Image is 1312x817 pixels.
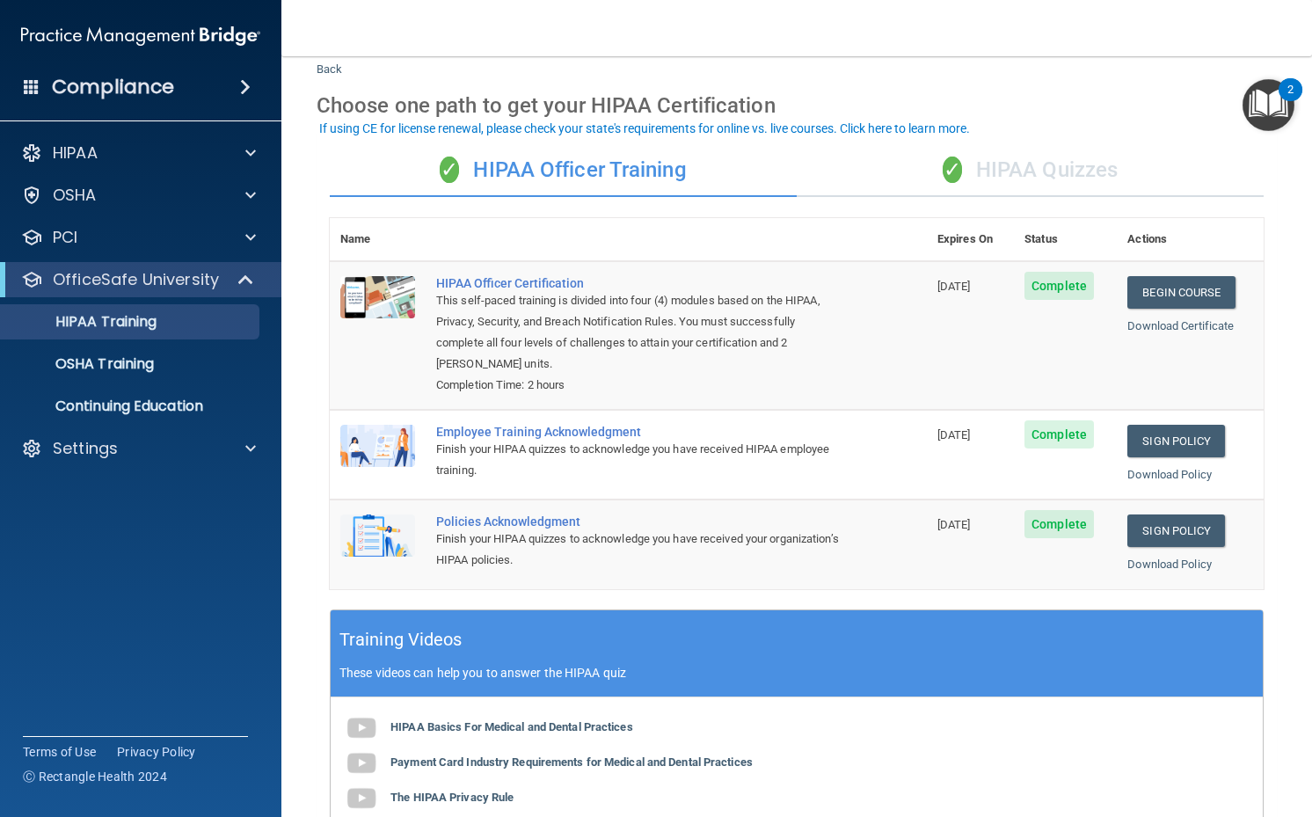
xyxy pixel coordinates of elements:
div: Choose one path to get your HIPAA Certification [317,80,1277,131]
button: If using CE for license renewal, please check your state's requirements for online vs. live cours... [317,120,973,137]
a: Download Certificate [1127,319,1234,332]
a: HIPAA [21,142,256,164]
h5: Training Videos [339,624,463,655]
span: Complete [1024,272,1094,300]
h4: Compliance [52,75,174,99]
p: PCI [53,227,77,248]
a: Sign Policy [1127,514,1225,547]
th: Actions [1117,218,1264,261]
a: Download Policy [1127,558,1212,571]
p: Settings [53,438,118,459]
a: Privacy Policy [117,743,196,761]
a: Download Policy [1127,468,1212,481]
span: ✓ [440,157,459,183]
img: PMB logo [21,18,260,54]
div: If using CE for license renewal, please check your state's requirements for online vs. live cours... [319,122,970,135]
a: Back [317,41,342,76]
th: Status [1014,218,1117,261]
a: Begin Course [1127,276,1235,309]
span: Ⓒ Rectangle Health 2024 [23,768,167,785]
a: HIPAA Officer Certification [436,276,839,290]
button: Open Resource Center, 2 new notifications [1243,79,1294,131]
p: OfficeSafe University [53,269,219,290]
div: Finish your HIPAA quizzes to acknowledge you have received HIPAA employee training. [436,439,839,481]
div: Finish your HIPAA quizzes to acknowledge you have received your organization’s HIPAA policies. [436,529,839,571]
span: [DATE] [937,280,971,293]
p: HIPAA [53,142,98,164]
span: Complete [1024,510,1094,538]
div: 2 [1287,90,1294,113]
th: Expires On [927,218,1014,261]
p: HIPAA Training [11,313,157,331]
div: Completion Time: 2 hours [436,375,839,396]
div: Employee Training Acknowledgment [436,425,839,439]
p: These videos can help you to answer the HIPAA quiz [339,666,1254,680]
a: Sign Policy [1127,425,1225,457]
p: Continuing Education [11,398,251,415]
span: Complete [1024,420,1094,449]
div: This self-paced training is divided into four (4) modules based on the HIPAA, Privacy, Security, ... [436,290,839,375]
img: gray_youtube_icon.38fcd6cc.png [344,746,379,781]
div: Policies Acknowledgment [436,514,839,529]
div: HIPAA Quizzes [797,144,1264,197]
img: gray_youtube_icon.38fcd6cc.png [344,781,379,816]
b: The HIPAA Privacy Rule [390,791,514,804]
p: OSHA Training [11,355,154,373]
div: HIPAA Officer Training [330,144,797,197]
b: HIPAA Basics For Medical and Dental Practices [390,720,633,733]
a: Settings [21,438,256,459]
span: ✓ [943,157,962,183]
img: gray_youtube_icon.38fcd6cc.png [344,711,379,746]
a: OSHA [21,185,256,206]
a: OfficeSafe University [21,269,255,290]
iframe: Drift Widget Chat Controller [1224,696,1291,762]
a: PCI [21,227,256,248]
a: Terms of Use [23,743,96,761]
span: [DATE] [937,518,971,531]
b: Payment Card Industry Requirements for Medical and Dental Practices [390,755,753,769]
p: OSHA [53,185,97,206]
span: [DATE] [937,428,971,441]
th: Name [330,218,426,261]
